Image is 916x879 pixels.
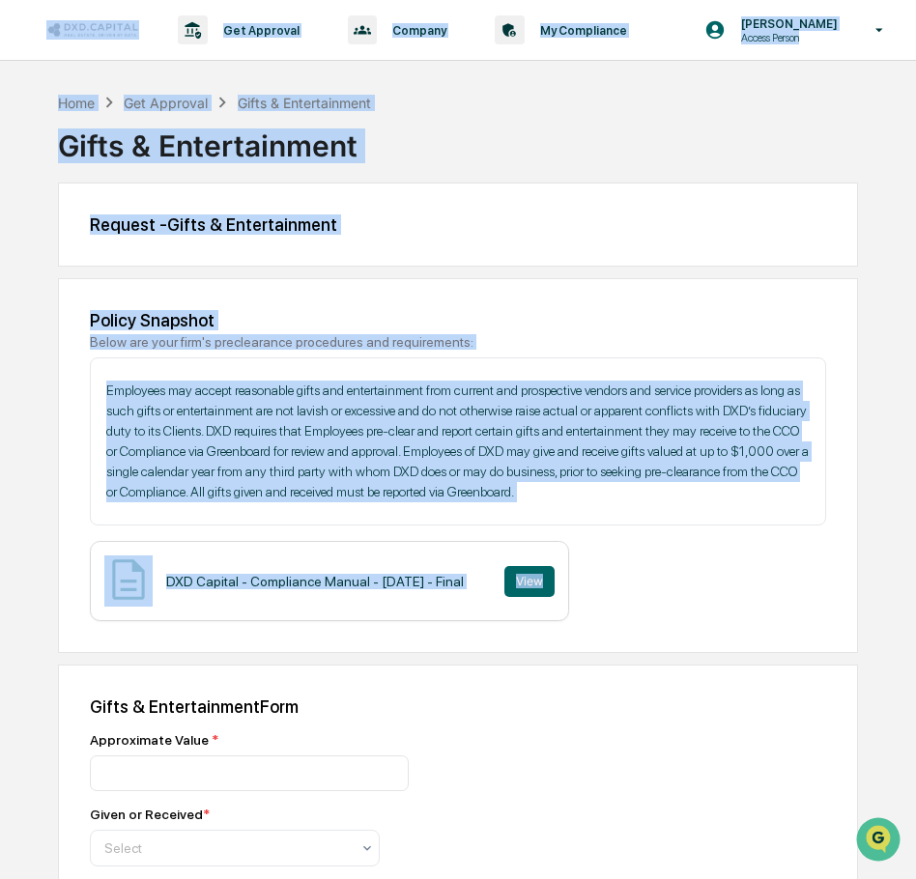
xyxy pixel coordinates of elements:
div: DXD Capital - Compliance Manual - [DATE] - Final [166,574,464,589]
div: Gifts & Entertainment [58,113,858,163]
img: 1746055101610-c473b297-6a78-478c-a979-82029cc54cd1 [19,148,54,183]
div: 🗄️ [140,245,156,261]
button: Start new chat [329,154,352,177]
p: Get Approval [208,23,309,38]
div: Gifts & Entertainment [238,95,371,111]
div: Home [58,95,95,111]
a: Powered byPylon [136,326,234,342]
span: Data Lookup [39,280,122,299]
img: Document Icon [104,555,153,604]
div: 🖐️ [19,245,35,261]
a: 🗄️Attestations [132,236,247,270]
p: Employees may accept reasonable gifts and entertainment from current and prospective vendors and ... [106,381,810,502]
div: Get Approval [124,95,208,111]
div: Below are your firm's preclearance procedures and requirements: [90,334,826,350]
span: Attestations [159,243,240,263]
span: Pylon [192,327,234,342]
div: Policy Snapshot [90,310,826,330]
div: 🔎 [19,282,35,298]
p: Company [377,23,456,38]
span: Preclearance [39,243,125,263]
div: Given or Received [90,807,210,822]
p: [PERSON_NAME] [726,16,847,31]
img: logo [46,20,139,39]
p: Access Person [726,31,847,44]
a: 🔎Data Lookup [12,272,129,307]
p: How can we help? [19,41,352,71]
div: Request - Gifts & Entertainment [90,214,826,235]
p: My Compliance [525,23,637,38]
div: Gifts & Entertainment Form [90,696,826,717]
a: 🖐️Preclearance [12,236,132,270]
button: View [504,566,555,597]
div: We're available if you need us! [66,167,244,183]
div: Approximate Value [90,732,766,748]
div: Start new chat [66,148,317,167]
iframe: Open customer support [854,815,906,867]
